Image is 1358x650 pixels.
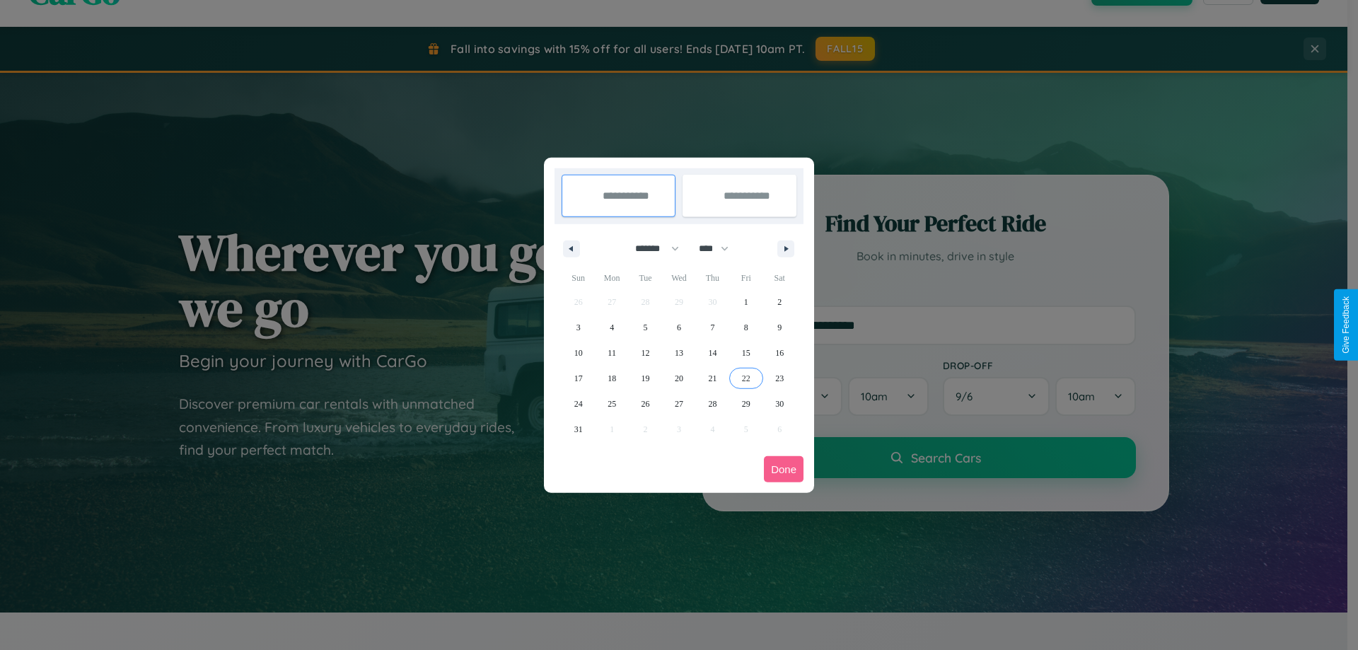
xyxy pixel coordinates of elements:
span: 18 [608,366,616,391]
button: 9 [763,315,796,340]
span: Wed [662,267,695,289]
span: 19 [642,366,650,391]
button: 22 [729,366,762,391]
span: 11 [608,340,616,366]
span: 1 [744,289,748,315]
button: 8 [729,315,762,340]
span: 27 [675,391,683,417]
button: 19 [629,366,662,391]
button: 21 [696,366,729,391]
span: 7 [710,315,714,340]
button: 6 [662,315,695,340]
span: Tue [629,267,662,289]
span: 30 [775,391,784,417]
button: 30 [763,391,796,417]
button: 14 [696,340,729,366]
span: Sun [562,267,595,289]
span: 31 [574,417,583,442]
span: 12 [642,340,650,366]
button: 16 [763,340,796,366]
button: 10 [562,340,595,366]
button: 23 [763,366,796,391]
button: 2 [763,289,796,315]
button: 15 [729,340,762,366]
span: Thu [696,267,729,289]
span: 26 [642,391,650,417]
span: 20 [675,366,683,391]
span: 17 [574,366,583,391]
span: Sat [763,267,796,289]
span: 24 [574,391,583,417]
span: 3 [576,315,581,340]
span: 21 [708,366,716,391]
span: 15 [742,340,750,366]
span: 2 [777,289,782,315]
span: 28 [708,391,716,417]
button: 1 [729,289,762,315]
span: 10 [574,340,583,366]
span: 6 [677,315,681,340]
button: 7 [696,315,729,340]
button: 3 [562,315,595,340]
button: 20 [662,366,695,391]
button: 29 [729,391,762,417]
span: 25 [608,391,616,417]
span: 29 [742,391,750,417]
button: 11 [595,340,628,366]
button: 25 [595,391,628,417]
span: 8 [744,315,748,340]
span: 5 [644,315,648,340]
button: 24 [562,391,595,417]
span: 4 [610,315,614,340]
button: 28 [696,391,729,417]
div: Give Feedback [1341,296,1351,354]
button: 12 [629,340,662,366]
button: 18 [595,366,628,391]
button: 13 [662,340,695,366]
button: 27 [662,391,695,417]
button: 5 [629,315,662,340]
span: 14 [708,340,716,366]
button: 31 [562,417,595,442]
span: 23 [775,366,784,391]
span: Mon [595,267,628,289]
span: 22 [742,366,750,391]
span: Fri [729,267,762,289]
button: Done [764,456,803,482]
span: 9 [777,315,782,340]
span: 16 [775,340,784,366]
button: 4 [595,315,628,340]
button: 26 [629,391,662,417]
span: 13 [675,340,683,366]
button: 17 [562,366,595,391]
